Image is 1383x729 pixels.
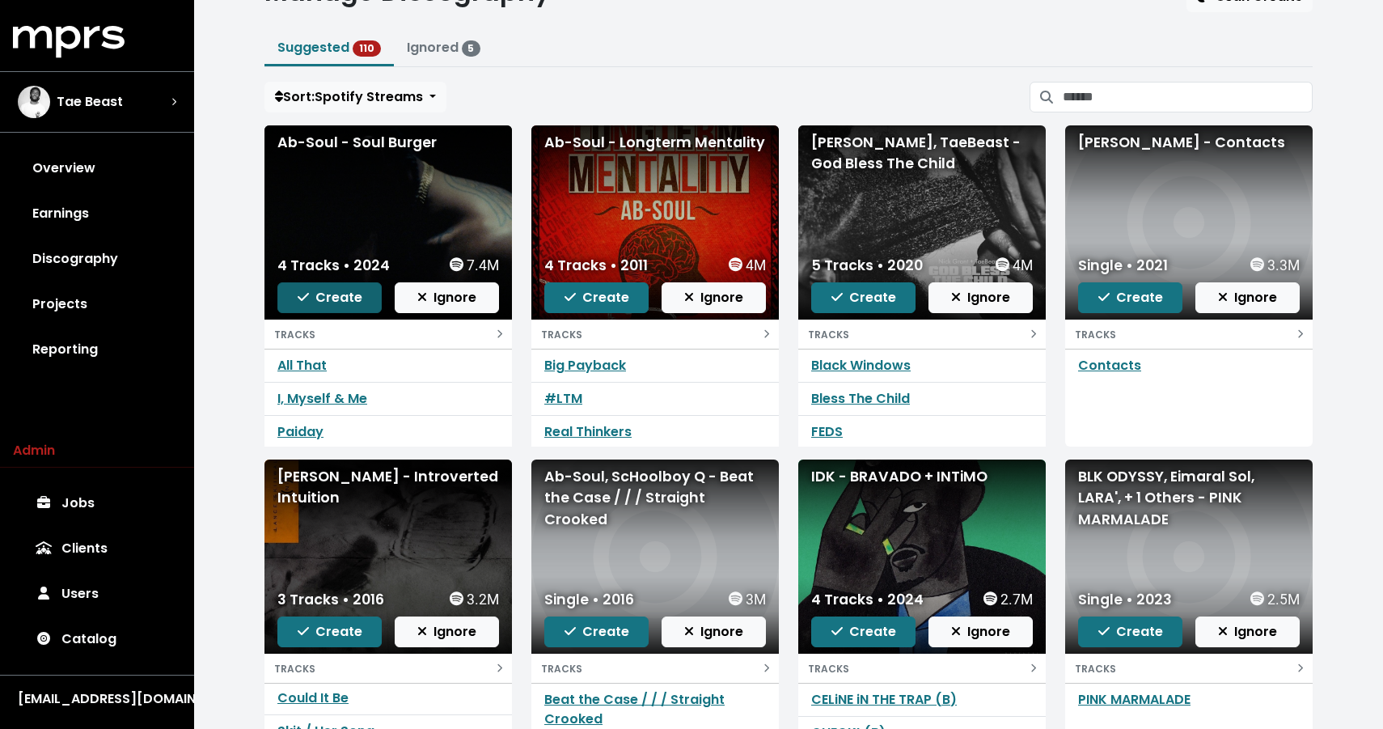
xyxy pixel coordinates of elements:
[1075,328,1116,341] small: TRACKS
[541,328,582,341] small: TRACKS
[544,389,582,408] a: #LTM
[662,617,766,647] button: Ignore
[531,654,779,683] button: TRACKS
[1078,589,1172,610] div: Single • 2023
[729,255,766,276] div: 4M
[544,466,766,530] div: Ab-Soul, ScHoolboy Q - Beat the Case / / / Straight Crooked
[417,288,476,307] span: Ignore
[996,255,1033,276] div: 4M
[277,255,390,276] div: 4 Tracks • 2024
[264,320,512,349] button: TRACKS
[811,356,911,375] a: Black Windows
[1065,654,1313,683] button: TRACKS
[928,617,1033,647] button: Ignore
[277,356,327,375] a: All That
[811,690,957,709] a: CELiNE iN THE TRAP (B)
[277,389,367,408] a: I, Myself & Me
[275,87,423,106] span: Sort: Spotify Streams
[798,320,1046,349] button: TRACKS
[277,38,381,57] a: Suggested 110
[983,589,1033,610] div: 2.7M
[565,288,629,307] span: Create
[531,320,779,349] button: TRACKS
[1078,255,1168,276] div: Single • 2021
[277,466,499,509] div: [PERSON_NAME] - Introverted Intuition
[298,622,362,641] span: Create
[1078,617,1182,647] button: Create
[1218,288,1277,307] span: Ignore
[811,589,924,610] div: 4 Tracks • 2024
[277,132,499,153] div: Ab-Soul - Soul Burger
[1078,282,1182,313] button: Create
[277,617,382,647] button: Create
[1078,466,1300,530] div: BLK ODYSSY, Eimaral Sol, LARA', + 1 Others - PINK MARMALADE
[417,622,476,641] span: Ignore
[13,32,125,50] a: mprs logo
[18,86,50,118] img: The selected account / producer
[544,255,648,276] div: 4 Tracks • 2011
[462,40,481,57] span: 5
[684,622,743,641] span: Ignore
[274,662,315,676] small: TRACKS
[274,328,315,341] small: TRACKS
[1195,617,1300,647] button: Ignore
[811,466,1033,487] div: IDK - BRAVADO + INTiMO
[18,689,176,709] div: [EMAIL_ADDRESS][DOMAIN_NAME]
[544,132,766,153] div: Ab-Soul - Longterm Mentality
[1078,132,1300,153] div: [PERSON_NAME] - Contacts
[450,255,499,276] div: 7.4M
[1078,690,1191,709] a: PINK MARMALADE
[541,662,582,676] small: TRACKS
[565,622,629,641] span: Create
[544,356,626,375] a: Big Payback
[13,571,181,617] a: Users
[264,654,512,683] button: TRACKS
[277,282,382,313] button: Create
[264,82,446,112] button: Sort:Spotify Streams
[1098,288,1163,307] span: Create
[1218,622,1277,641] span: Ignore
[951,622,1010,641] span: Ignore
[662,282,766,313] button: Ignore
[544,690,725,728] a: Beat the Case / / / Straight Crooked
[13,191,181,236] a: Earnings
[353,40,381,57] span: 110
[1078,356,1141,375] a: Contacts
[407,38,481,57] a: Ignored 5
[544,589,634,610] div: Single • 2016
[13,146,181,191] a: Overview
[57,92,123,112] span: Tae Beast
[808,662,849,676] small: TRACKS
[1063,82,1313,112] input: Search suggested projects
[277,589,384,610] div: 3 Tracks • 2016
[811,389,910,408] a: Bless The Child
[831,622,896,641] span: Create
[811,132,1033,175] div: [PERSON_NAME], TaeBeast - God Bless The Child
[811,617,916,647] button: Create
[13,327,181,372] a: Reporting
[808,328,849,341] small: TRACKS
[298,288,362,307] span: Create
[811,255,923,276] div: 5 Tracks • 2020
[811,422,843,441] a: FEDS
[13,481,181,526] a: Jobs
[13,282,181,327] a: Projects
[1195,282,1300,313] button: Ignore
[1065,320,1313,349] button: TRACKS
[395,282,499,313] button: Ignore
[1250,589,1300,610] div: 2.5M
[1075,662,1116,676] small: TRACKS
[277,689,349,707] a: Could It Be
[544,617,649,647] button: Create
[684,288,743,307] span: Ignore
[951,288,1010,307] span: Ignore
[13,689,181,710] button: [EMAIL_ADDRESS][DOMAIN_NAME]
[928,282,1033,313] button: Ignore
[395,617,499,647] button: Ignore
[13,236,181,282] a: Discography
[13,526,181,571] a: Clients
[277,422,324,441] a: Paiday
[544,282,649,313] button: Create
[450,589,499,610] div: 3.2M
[13,617,181,662] a: Catalog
